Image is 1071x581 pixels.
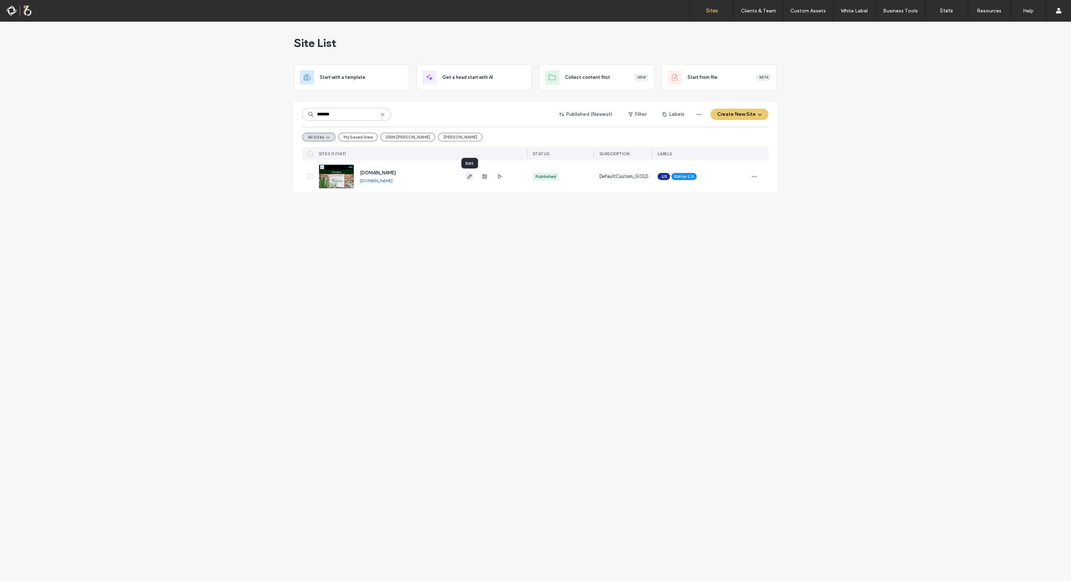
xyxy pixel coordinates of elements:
[553,109,619,120] button: Published (Newest)
[661,173,667,180] span: .US
[1023,8,1034,14] label: Help
[16,5,31,11] span: Help
[621,109,653,120] button: Filter
[711,109,769,120] button: Create New Site
[416,64,532,91] div: Get a head start with AI
[565,74,610,81] span: Collect content first
[381,133,435,141] button: DRM [PERSON_NAME]
[302,133,335,141] button: All Sites
[940,7,953,14] label: Stats
[757,74,771,81] div: Beta
[688,74,717,81] span: Start from file
[658,151,672,156] span: LABELS
[294,36,336,50] span: Site List
[294,64,409,91] div: Start with a template
[539,64,655,91] div: Collect content firstNew
[635,74,648,81] div: New
[791,8,826,14] label: Custom Assets
[662,64,777,91] div: Start from fileBeta
[533,151,550,156] span: STATUS
[338,133,378,141] button: My Saved View
[438,133,483,141] button: [PERSON_NAME]
[706,7,719,14] label: Sites
[674,173,694,180] span: Editor 2.0
[319,151,346,156] span: SITES (1/1147)
[599,151,630,156] span: SUBSCRIPTION
[360,170,396,175] a: [DOMAIN_NAME]
[599,173,648,180] span: DefaultCustom_GOLD
[841,8,868,14] label: White Label
[442,74,493,81] span: Get a head start with AI
[535,173,556,180] div: Published
[741,8,776,14] label: Clients & Team
[656,109,691,120] button: Labels
[462,158,478,169] div: Edit
[977,8,1002,14] label: Resources
[320,74,365,81] span: Start with a template
[360,178,393,183] a: [DOMAIN_NAME]
[883,8,918,14] label: Business Tools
